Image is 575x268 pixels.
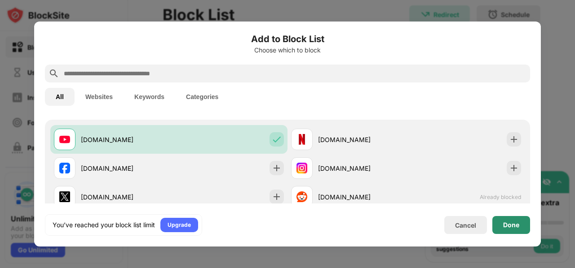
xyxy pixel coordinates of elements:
[318,135,406,144] div: [DOMAIN_NAME]
[45,88,75,106] button: All
[168,220,191,229] div: Upgrade
[75,88,124,106] button: Websites
[59,163,70,173] img: favicons
[480,194,521,200] span: Already blocked
[455,221,476,229] div: Cancel
[59,134,70,145] img: favicons
[503,221,519,229] div: Done
[81,192,169,202] div: [DOMAIN_NAME]
[81,164,169,173] div: [DOMAIN_NAME]
[124,88,175,106] button: Keywords
[59,191,70,202] img: favicons
[53,220,155,229] div: You’ve reached your block list limit
[318,192,406,202] div: [DOMAIN_NAME]
[296,134,307,145] img: favicons
[45,32,530,46] h6: Add to Block List
[296,163,307,173] img: favicons
[81,135,169,144] div: [DOMAIN_NAME]
[175,88,229,106] button: Categories
[296,191,307,202] img: favicons
[49,68,59,79] img: search.svg
[318,164,406,173] div: [DOMAIN_NAME]
[45,47,530,54] div: Choose which to block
